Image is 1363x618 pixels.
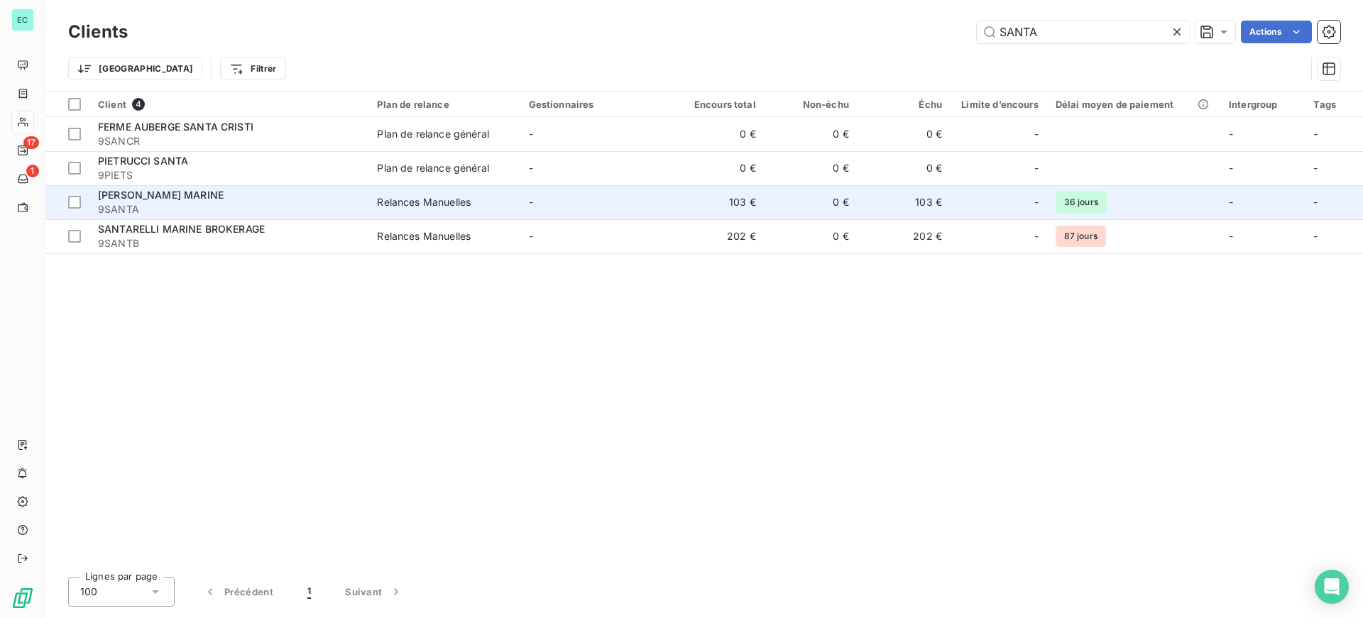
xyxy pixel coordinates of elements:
span: 9PIETS [98,168,360,182]
div: Tags [1313,99,1354,110]
td: 0 € [672,151,765,185]
div: Limite d’encours [959,99,1039,110]
span: 100 [80,585,97,599]
input: Rechercher [977,21,1190,43]
span: 1 [26,165,39,177]
span: FERME AUBERGE SANTA CRISTI [98,121,253,133]
span: - [1229,162,1233,174]
span: - [1313,128,1318,140]
td: 202 € [672,219,765,253]
td: 0 € [858,117,951,151]
button: [GEOGRAPHIC_DATA] [68,57,202,80]
button: Suivant [328,577,420,607]
span: 87 jours [1056,226,1106,247]
span: 9SANTA [98,202,360,216]
span: - [529,196,533,208]
span: - [1313,162,1318,174]
div: Échu [866,99,942,110]
span: - [1034,127,1039,141]
span: 17 [23,136,39,149]
div: Gestionnaires [529,99,663,110]
span: 1 [307,585,311,599]
td: 103 € [858,185,951,219]
a: 17 [11,139,33,162]
span: 4 [132,98,145,111]
div: Relances Manuelles [377,195,471,209]
td: 103 € [672,185,765,219]
span: [PERSON_NAME] MARINE [98,189,224,201]
h3: Clients [68,19,128,45]
span: SANTARELLI MARINE BROKERAGE [98,223,265,235]
span: 36 jours [1056,192,1107,213]
span: 9SANTB [98,236,360,250]
button: 1 [290,577,328,607]
div: Non-échu [773,99,849,110]
div: Délai moyen de paiement [1056,99,1212,110]
button: Précédent [186,577,290,607]
span: - [1229,230,1233,242]
td: 0 € [765,117,858,151]
span: Client [98,99,126,110]
span: 9SANCR [98,134,360,148]
td: 202 € [858,219,951,253]
a: 1 [11,167,33,190]
span: PIETRUCCI SANTA [98,155,188,167]
button: Filtrer [220,57,285,80]
td: 0 € [765,219,858,253]
div: Plan de relance [377,99,511,110]
div: Relances Manuelles [377,229,471,243]
span: - [1313,196,1318,208]
div: Open Intercom Messenger [1315,570,1349,604]
span: - [1034,229,1039,243]
span: - [1229,128,1233,140]
span: - [1229,196,1233,208]
span: - [1034,161,1039,175]
div: EC [11,9,34,31]
td: 0 € [672,117,765,151]
span: - [529,230,533,242]
div: Plan de relance général [377,127,488,141]
td: 0 € [765,185,858,219]
span: - [1034,195,1039,209]
div: Encours total [680,99,756,110]
span: - [1313,230,1318,242]
span: - [529,128,533,140]
div: Plan de relance général [377,161,488,175]
div: Intergroup [1229,99,1296,110]
img: Logo LeanPay [11,587,34,609]
span: - [529,162,533,174]
td: 0 € [858,151,951,185]
td: 0 € [765,151,858,185]
button: Actions [1241,21,1312,43]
